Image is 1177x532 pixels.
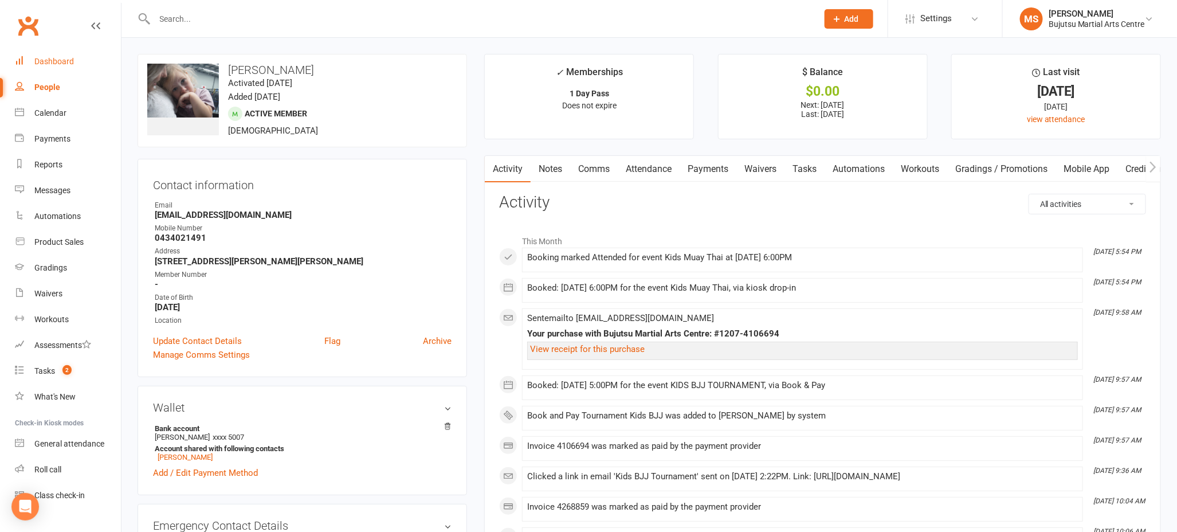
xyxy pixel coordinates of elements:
[1094,278,1141,286] i: [DATE] 5:54 PM
[527,441,1078,451] div: Invoice 4106694 was marked as paid by the payment provider
[147,64,457,76] h3: [PERSON_NAME]
[15,483,121,508] a: Class kiosk mode
[15,126,121,152] a: Payments
[802,65,843,85] div: $ Balance
[485,156,531,182] a: Activity
[845,14,859,24] span: Add
[15,100,121,126] a: Calendar
[34,237,84,247] div: Product Sales
[618,156,680,182] a: Attendance
[15,431,121,457] a: General attendance kiosk mode
[245,109,307,118] span: Active member
[62,365,72,375] span: 2
[155,223,452,234] div: Mobile Number
[527,283,1078,293] div: Booked: [DATE] 6:00PM for the event Kids Muay Thai, via kiosk drop-in
[527,472,1078,482] div: Clicked a link in email 'Kids BJJ Tournament' sent on [DATE] 2:22PM. Link: [URL][DOMAIN_NAME]
[155,292,452,303] div: Date of Birth
[155,315,452,326] div: Location
[729,100,917,119] p: Next: [DATE] Last: [DATE]
[34,160,62,169] div: Reports
[155,269,452,280] div: Member Number
[155,256,452,267] strong: [STREET_ADDRESS][PERSON_NAME][PERSON_NAME]
[736,156,784,182] a: Waivers
[15,358,121,384] a: Tasks 2
[153,348,250,362] a: Manage Comms Settings
[1032,65,1080,85] div: Last visit
[1020,7,1043,30] div: MS
[34,57,74,66] div: Dashboard
[34,465,61,474] div: Roll call
[1027,115,1085,124] a: view attendance
[15,307,121,332] a: Workouts
[556,67,563,78] i: ✓
[499,194,1146,212] h3: Activity
[14,11,42,40] a: Clubworx
[153,519,452,532] h3: Emergency Contact Details
[153,401,452,414] h3: Wallet
[527,381,1078,390] div: Booked: [DATE] 5:00PM for the event KIDS BJJ TOURNAMENT, via Book & Pay
[228,126,318,136] span: [DEMOGRAPHIC_DATA]
[527,502,1078,512] div: Invoice 4268859 was marked as paid by the payment provider
[15,457,121,483] a: Roll call
[34,366,55,375] div: Tasks
[562,101,617,110] span: Does not expire
[34,315,69,324] div: Workouts
[15,49,121,75] a: Dashboard
[570,156,618,182] a: Comms
[34,212,81,221] div: Automations
[153,334,242,348] a: Update Contact Details
[153,423,452,463] li: [PERSON_NAME]
[155,424,446,433] strong: Bank account
[155,200,452,211] div: Email
[893,156,947,182] a: Workouts
[680,156,736,182] a: Payments
[962,100,1150,113] div: [DATE]
[1094,467,1141,475] i: [DATE] 9:36 AM
[34,83,60,92] div: People
[155,233,452,243] strong: 0434021491
[962,85,1150,97] div: [DATE]
[153,466,258,480] a: Add / Edit Payment Method
[527,253,1078,263] div: Booking marked Attended for event Kids Muay Thai at [DATE] 6:00PM
[527,329,1078,339] div: Your purchase with Bujutsu Martial Arts Centre: #1207-4106694
[324,334,340,348] a: Flag
[155,279,452,290] strong: -
[1094,375,1141,384] i: [DATE] 9:57 AM
[153,174,452,191] h3: Contact information
[158,453,213,461] a: [PERSON_NAME]
[11,493,39,521] div: Open Intercom Messenger
[34,491,85,500] div: Class check-in
[570,89,609,98] strong: 1 Day Pass
[1094,436,1141,444] i: [DATE] 9:57 AM
[15,178,121,204] a: Messages
[920,6,952,32] span: Settings
[151,11,810,27] input: Search...
[155,246,452,257] div: Address
[15,152,121,178] a: Reports
[1049,19,1145,29] div: Bujutsu Martial Arts Centre
[15,75,121,100] a: People
[15,204,121,229] a: Automations
[423,334,452,348] a: Archive
[34,341,91,350] div: Assessments
[556,65,623,86] div: Memberships
[947,156,1056,182] a: Gradings / Promotions
[1094,497,1145,505] i: [DATE] 10:04 AM
[1094,406,1141,414] i: [DATE] 9:57 AM
[825,9,873,29] button: Add
[155,210,452,220] strong: [EMAIL_ADDRESS][DOMAIN_NAME]
[784,156,825,182] a: Tasks
[228,78,292,88] time: Activated [DATE]
[825,156,893,182] a: Automations
[499,229,1146,248] li: This Month
[15,384,121,410] a: What's New
[15,229,121,255] a: Product Sales
[34,439,104,448] div: General attendance
[213,433,244,441] span: xxxx 5007
[530,344,645,354] a: View receipt for this purchase
[155,444,446,453] strong: Account shared with following contacts
[15,332,121,358] a: Assessments
[531,156,570,182] a: Notes
[15,281,121,307] a: Waivers
[34,289,62,298] div: Waivers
